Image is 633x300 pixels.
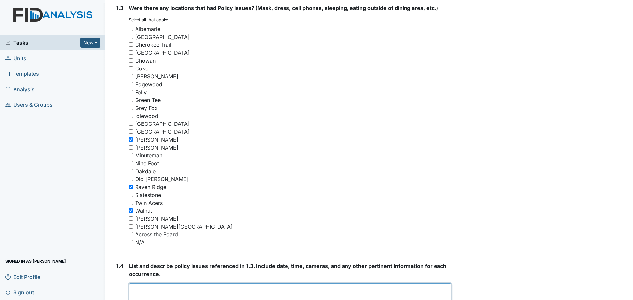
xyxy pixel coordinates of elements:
input: Oakdale [129,169,133,173]
input: Raven Ridge [129,185,133,189]
div: Minuteman [135,151,162,159]
div: Green Tee [135,96,161,104]
div: Walnut [135,207,152,215]
input: Edgewood [129,82,133,86]
input: [PERSON_NAME] [129,137,133,142]
input: Across the Board [129,232,133,236]
input: Chowan [129,58,133,63]
span: Edit Profile [5,272,40,282]
input: Grey Fox [129,106,133,110]
div: [PERSON_NAME] [135,144,178,151]
div: [GEOGRAPHIC_DATA] [135,120,190,128]
input: Nine Foot [129,161,133,165]
input: Old [PERSON_NAME] [129,177,133,181]
span: Analysis [5,84,35,94]
div: Grey Fox [135,104,158,112]
div: [GEOGRAPHIC_DATA] [135,33,190,41]
input: [PERSON_NAME] [129,145,133,150]
span: Units [5,53,26,63]
input: Slatestone [129,193,133,197]
div: Slatestone [135,191,161,199]
div: Albemarle [135,25,160,33]
input: Cherokee Trail [129,42,133,47]
small: Select all that apply: [129,17,168,22]
label: 1.4 [116,262,124,270]
input: [GEOGRAPHIC_DATA] [129,50,133,55]
input: [GEOGRAPHIC_DATA] [129,129,133,134]
div: [GEOGRAPHIC_DATA] [135,128,190,136]
input: [GEOGRAPHIC_DATA] [129,122,133,126]
div: [PERSON_NAME][GEOGRAPHIC_DATA] [135,223,233,231]
div: [PERSON_NAME] [135,136,178,144]
span: Signed in as [PERSON_NAME] [5,256,66,266]
div: Twin Acers [135,199,163,207]
div: Old [PERSON_NAME] [135,175,189,183]
div: [PERSON_NAME] [135,215,178,223]
div: Idlewood [135,112,158,120]
span: List and describe policy issues referenced in 1.3. Include date, time, cameras, and any other per... [129,263,446,277]
input: N/A [129,240,133,244]
div: Nine Foot [135,159,159,167]
div: Cherokee Trail [135,41,171,49]
input: Coke [129,66,133,70]
input: Green Tee [129,98,133,102]
input: Folly [129,90,133,94]
input: Twin Acers [129,201,133,205]
div: Coke [135,65,148,72]
span: Were there any locations that had Policy issues? (Mask, dress, cell phones, sleeping, eating outs... [129,5,438,11]
span: Templates [5,68,39,79]
div: N/A [135,238,145,246]
div: Across the Board [135,231,178,238]
span: Sign out [5,287,34,297]
div: Chowan [135,57,156,65]
div: Oakdale [135,167,156,175]
input: [PERSON_NAME][GEOGRAPHIC_DATA] [129,224,133,229]
label: 1.3 [116,4,123,12]
input: Minuteman [129,153,133,157]
div: Raven Ridge [135,183,166,191]
span: Users & Groups [5,99,53,110]
input: [PERSON_NAME] [129,216,133,221]
a: Tasks [5,39,80,47]
div: [PERSON_NAME] [135,72,178,80]
input: Walnut [129,208,133,213]
input: Albemarle [129,27,133,31]
div: Folly [135,88,147,96]
div: Edgewood [135,80,162,88]
button: New [80,38,100,48]
input: [PERSON_NAME] [129,74,133,78]
input: [GEOGRAPHIC_DATA] [129,35,133,39]
input: Idlewood [129,114,133,118]
div: [GEOGRAPHIC_DATA] [135,49,190,57]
